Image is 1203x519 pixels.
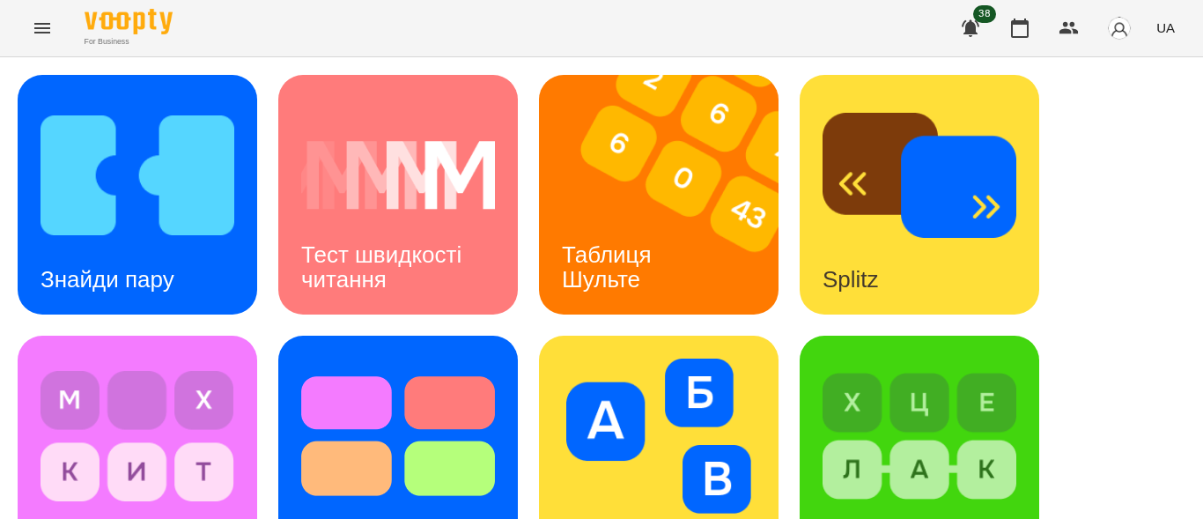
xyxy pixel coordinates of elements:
[41,359,234,514] img: Філворди
[973,5,996,23] span: 38
[800,75,1039,315] a: SplitzSplitz
[41,98,234,253] img: Знайди пару
[278,75,518,315] a: Тест швидкості читанняТест швидкості читання
[562,359,756,514] img: Алфавіт
[823,359,1016,514] img: Знайди слово
[823,98,1016,253] img: Splitz
[18,75,257,315] a: Знайди паруЗнайди пару
[539,75,801,315] img: Таблиця Шульте
[41,266,174,293] h3: Знайди пару
[1156,19,1175,37] span: UA
[85,36,173,48] span: For Business
[539,75,779,315] a: Таблиця ШультеТаблиця Шульте
[21,7,63,49] button: Menu
[301,98,495,253] img: Тест швидкості читання
[562,241,658,292] h3: Таблиця Шульте
[85,9,173,34] img: Voopty Logo
[1149,11,1182,44] button: UA
[1107,16,1132,41] img: avatar_s.png
[301,241,468,292] h3: Тест швидкості читання
[301,359,495,514] img: Тест Струпа
[823,266,879,293] h3: Splitz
